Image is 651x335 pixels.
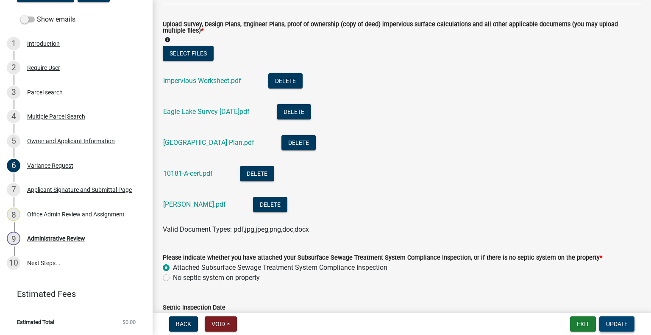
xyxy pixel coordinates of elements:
wm-modal-confirm: Delete Document [268,78,303,86]
a: Eagle Lake Survey [DATE]pdf [163,108,250,116]
div: Parcel search [27,89,63,95]
div: Owner and Applicant Information [27,138,115,144]
div: 1 [7,37,20,50]
div: 2 [7,61,20,75]
div: 10 [7,256,20,270]
label: Please indicate whether you have attached your Subsurface Sewage Treatment System Compliance Insp... [163,255,602,261]
div: Applicant Signature and Submittal Page [27,187,132,193]
div: 8 [7,208,20,221]
button: Delete [277,104,311,119]
span: $0.00 [122,319,136,325]
a: [PERSON_NAME].pdf [163,200,226,208]
wm-modal-confirm: Delete Document [240,170,274,178]
div: Variance Request [27,163,73,169]
div: 5 [7,134,20,148]
wm-modal-confirm: Delete Document [253,201,287,209]
span: Estimated Total [17,319,54,325]
div: 3 [7,86,20,99]
button: Void [205,316,237,332]
a: [GEOGRAPHIC_DATA] Plan.pdf [163,138,254,147]
a: Estimated Fees [7,285,139,302]
button: Delete [268,73,303,89]
button: Exit [570,316,596,332]
button: Back [169,316,198,332]
div: 7 [7,183,20,197]
button: Update [599,316,634,332]
button: Delete [281,135,316,150]
wm-modal-confirm: Delete Document [281,139,316,147]
div: 4 [7,110,20,123]
button: Delete [240,166,274,181]
a: 10181-A-cert.pdf [163,169,213,177]
div: Multiple Parcel Search [27,114,85,119]
div: 9 [7,232,20,245]
label: Septic Inspection Date [163,305,225,311]
span: Back [176,321,191,327]
div: Introduction [27,41,60,47]
div: 6 [7,159,20,172]
a: Impervious Worksheet.pdf [163,77,241,85]
button: Select files [163,46,214,61]
div: Administrative Review [27,235,85,241]
button: Delete [253,197,287,212]
label: Show emails [20,14,75,25]
span: Valid Document Types: pdf,jpg,jpeg,png,doc,docx [163,225,309,233]
div: Office Admin Review and Assignment [27,211,125,217]
wm-modal-confirm: Delete Document [277,108,311,116]
div: Require User [27,65,60,71]
label: Upload Survey, Design Plans, Engineer Plans, proof of ownership (copy of deed) impervious surface... [163,22,641,34]
i: info [164,37,170,43]
span: Update [606,321,628,327]
label: Attached Subsurface Sewage Treatment System Compliance Inspection [173,263,387,273]
label: No septic system on property [173,273,260,283]
span: Void [211,321,225,327]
